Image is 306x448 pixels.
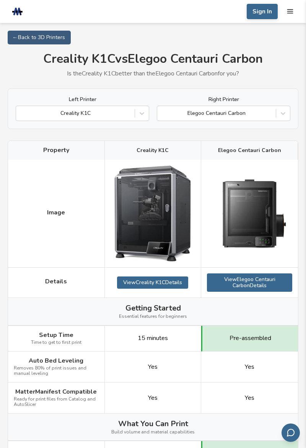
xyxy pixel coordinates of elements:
[212,169,288,257] img: Elegoo Centauri Carbon
[119,314,187,319] span: Essential features for beginners
[282,423,300,442] button: Send feedback via email
[161,110,163,117] input: Elegoo Centauri Carbon
[45,278,67,285] span: Details
[8,52,298,66] h1: Creality K1C vs Elegoo Centauri Carbon
[148,363,158,370] span: Yes
[31,340,81,345] span: Time to get to first print
[29,357,83,364] span: Auto Bed Leveling
[39,332,73,338] span: Setup Time
[15,388,97,395] span: MatterManifest Compatible
[20,110,21,117] input: Creality K1C
[114,165,191,262] img: Creality K1C
[218,147,281,154] span: Elegoo Centauri Carbon
[286,8,294,15] button: mobile navigation menu
[247,4,278,19] button: Sign In
[138,335,168,342] span: 15 minutes
[229,335,271,342] span: Pre-assembled
[16,96,149,103] label: Left Printer
[43,147,69,154] span: Property
[14,366,99,376] span: Removes 80% of print issues and manual leveling
[117,276,188,289] a: ViewCreality K1CDetails
[207,273,292,292] a: ViewElegoo Centauri CarbonDetails
[148,394,158,401] span: Yes
[111,430,195,435] span: Build volume and material capabilities
[8,70,298,77] p: Is the Creality K1C better than the Elegoo Centauri Carbon for you?
[8,31,71,44] a: ← Back to 3D Printers
[245,363,254,370] span: Yes
[245,394,254,401] span: Yes
[118,419,188,428] span: What You Can Print
[14,397,99,407] span: Ready for print files from Catalog and AutoSlicer
[137,147,169,154] span: Creality K1C
[157,96,290,103] label: Right Printer
[125,304,181,312] span: Getting Started
[47,209,65,216] span: Image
